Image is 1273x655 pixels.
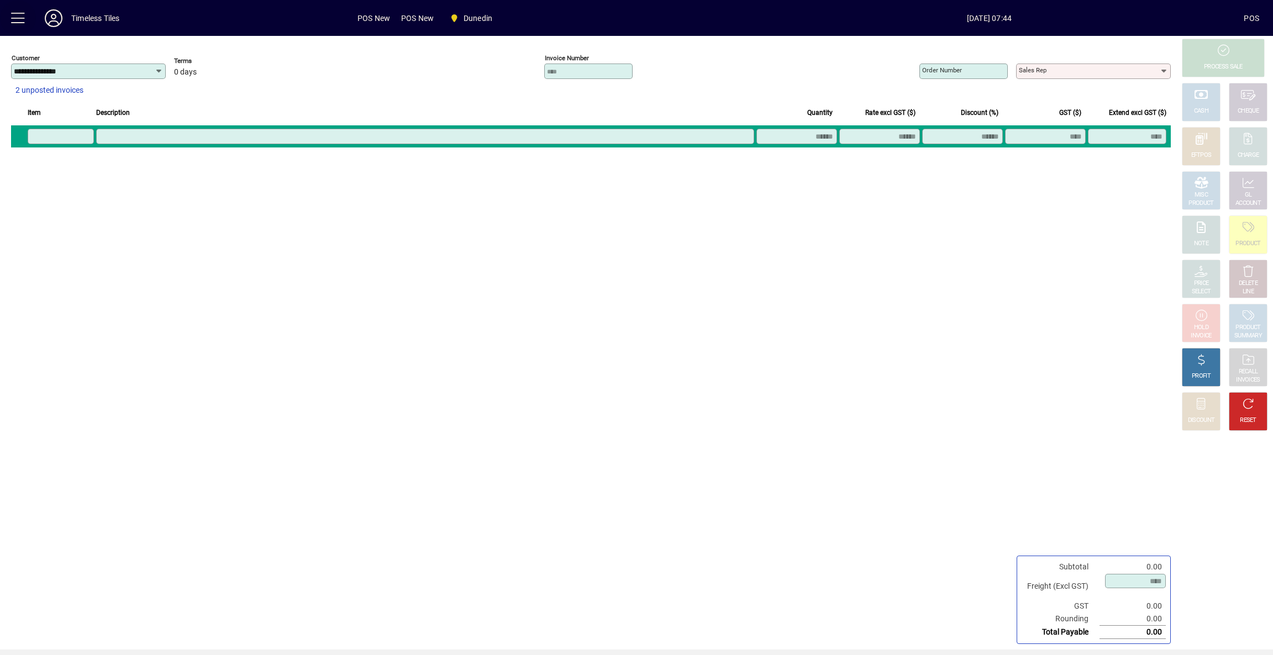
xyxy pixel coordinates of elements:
[807,107,833,119] span: Quantity
[1244,9,1259,27] div: POS
[1100,600,1166,612] td: 0.00
[1245,191,1252,199] div: GL
[1100,561,1166,573] td: 0.00
[1191,332,1211,340] div: INVOICE
[1100,626,1166,639] td: 0.00
[71,9,119,27] div: Timeless Tiles
[1022,561,1100,573] td: Subtotal
[357,9,390,27] span: POS New
[28,107,41,119] span: Item
[1194,279,1209,288] div: PRICE
[1235,199,1261,208] div: ACCOUNT
[922,66,962,74] mat-label: Order number
[1022,612,1100,626] td: Rounding
[1022,626,1100,639] td: Total Payable
[1188,416,1214,425] div: DISCOUNT
[174,57,240,65] span: Terms
[96,107,130,119] span: Description
[1109,107,1166,119] span: Extend excl GST ($)
[1194,324,1208,332] div: HOLD
[1191,151,1212,160] div: EFTPOS
[1192,288,1211,296] div: SELECT
[445,8,497,28] span: Dunedin
[1059,107,1081,119] span: GST ($)
[1192,372,1211,381] div: PROFIT
[1236,376,1260,384] div: INVOICES
[1239,279,1258,288] div: DELETE
[1235,324,1260,332] div: PRODUCT
[865,107,916,119] span: Rate excl GST ($)
[1243,288,1254,296] div: LINE
[1100,612,1166,626] td: 0.00
[1195,191,1208,199] div: MISC
[1022,573,1100,600] td: Freight (Excl GST)
[1188,199,1213,208] div: PRODUCT
[36,8,71,28] button: Profile
[961,107,998,119] span: Discount (%)
[1238,107,1259,115] div: CHEQUE
[464,9,492,27] span: Dunedin
[1022,600,1100,612] td: GST
[1204,63,1243,71] div: PROCESS SALE
[545,54,589,62] mat-label: Invoice number
[1235,240,1260,248] div: PRODUCT
[1019,66,1046,74] mat-label: Sales rep
[1194,107,1208,115] div: CASH
[12,54,40,62] mat-label: Customer
[11,81,88,101] button: 2 unposted invoices
[735,9,1244,27] span: [DATE] 07:44
[15,84,83,96] span: 2 unposted invoices
[1240,416,1256,425] div: RESET
[1238,151,1259,160] div: CHARGE
[1194,240,1208,248] div: NOTE
[174,68,197,77] span: 0 days
[401,9,434,27] span: POS New
[1239,368,1258,376] div: RECALL
[1234,332,1262,340] div: SUMMARY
